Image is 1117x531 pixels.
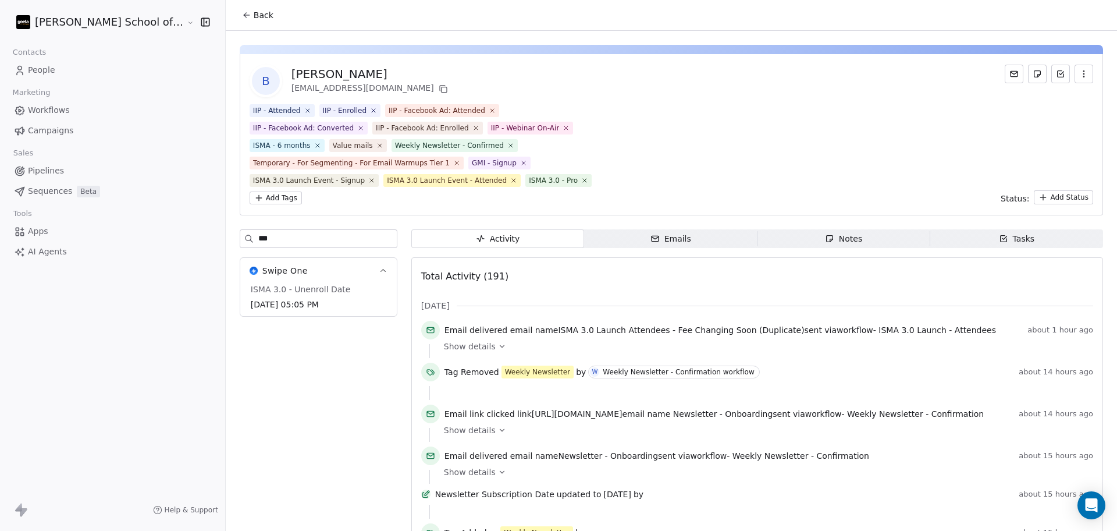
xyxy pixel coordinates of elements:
span: Newsletter Subscription Date [435,488,554,500]
div: ISMA 3.0 Launch Event - Attended [387,175,507,186]
span: Help & Support [165,505,218,515]
div: IIP - Attended [253,105,301,116]
span: Back [254,9,273,21]
div: Weekly Newsletter [505,367,571,377]
span: Weekly Newsletter - Confirmation [732,451,869,461]
span: [URL][DOMAIN_NAME] [532,409,622,419]
div: Temporary - For Segmenting - For Email Warmups Tier 1 [253,158,450,168]
span: email name sent via workflow - [444,450,869,462]
div: IIP - Enrolled [323,105,367,116]
span: ISMA 3.0 - Unenroll Date [248,284,353,295]
div: [EMAIL_ADDRESS][DOMAIN_NAME] [291,82,450,96]
a: Apps [9,222,216,241]
button: Add Status [1034,190,1093,204]
span: Apps [28,225,48,238]
span: [DATE] [604,488,631,500]
span: about 14 hours ago [1019,409,1093,419]
div: IIP - Webinar On-Air [491,123,560,133]
span: about 15 hours ago [1019,490,1093,499]
span: ISMA 3.0 Launch - Attendees [878,325,996,335]
span: Beta [77,186,100,197]
span: Sales [8,144,38,162]
span: about 14 hours ago [1019,367,1093,377]
span: Show details [444,424,496,436]
span: Contacts [8,44,51,61]
img: Zeeshan%20Neck%20Print%20Dark.png [16,15,30,29]
div: IIP - Facebook Ad: Enrolled [376,123,469,133]
span: ISMA 3.0 Launch Attendees - Fee Changing Soon (Duplicate) [558,325,804,335]
div: ISMA 3.0 - Pro [529,175,578,186]
div: Notes [825,233,862,245]
span: Tag Removed [444,366,499,378]
span: AI Agents [28,246,67,258]
button: Back [235,5,280,26]
a: SequencesBeta [9,182,216,201]
span: Email link clicked [444,409,515,419]
span: Email delivered [444,451,507,461]
a: AI Agents [9,242,216,261]
span: Total Activity (191) [421,271,508,282]
div: Emails [650,233,691,245]
div: GMI - Signup [472,158,517,168]
a: Workflows [9,101,216,120]
span: by [634,488,643,500]
div: Weekly Newsletter - Confirmation workflow [603,368,754,376]
span: Show details [444,341,496,352]
span: about 1 hour ago [1027,325,1093,335]
span: Tools [8,205,37,222]
a: Show details [444,424,1085,436]
span: Email delivered [444,325,507,335]
span: People [28,64,55,76]
span: Marketing [8,84,55,101]
div: IIP - Facebook Ad: Converted [253,123,354,133]
span: link email name sent via workflow - [444,408,984,420]
a: Help & Support [153,505,218,515]
div: [PERSON_NAME] [291,66,450,82]
span: Swipe One [262,265,308,277]
a: Pipelines [9,161,216,180]
span: Newsletter - Onboarding [673,409,773,419]
button: [PERSON_NAME] School of Finance LLP [14,12,179,32]
div: ISMA - 6 months [253,140,311,151]
span: [DATE] [421,300,450,311]
div: Open Intercom Messenger [1077,491,1105,519]
span: Status: [1001,193,1029,204]
div: Weekly Newsletter - Confirmed [395,140,504,151]
span: updated to [557,488,602,500]
span: [PERSON_NAME] School of Finance LLP [35,15,184,30]
span: email name sent via workflow - [444,324,996,336]
span: Newsletter - Onboarding [558,451,658,461]
div: IIP - Facebook Ad: Attended [389,105,485,116]
span: Weekly Newsletter - Confirmation [847,409,984,419]
div: Tasks [999,233,1035,245]
button: Swipe OneSwipe One [240,258,397,284]
span: Workflows [28,104,70,116]
span: Sequences [28,185,72,197]
img: Swipe One [250,267,258,275]
span: B [252,67,280,95]
span: [DATE] 05:05 PM [251,299,386,310]
span: about 15 hours ago [1019,451,1093,461]
div: W [592,367,597,377]
a: Show details [444,466,1085,478]
div: Swipe OneSwipe One [240,284,397,316]
a: Campaigns [9,121,216,140]
div: ISMA 3.0 Launch Event - Signup [253,175,365,186]
button: Add Tags [250,192,302,204]
span: Pipelines [28,165,64,177]
div: Value mails [333,140,373,151]
span: Campaigns [28,125,73,137]
span: Show details [444,466,496,478]
span: by [576,366,586,378]
a: People [9,61,216,80]
a: Show details [444,341,1085,352]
